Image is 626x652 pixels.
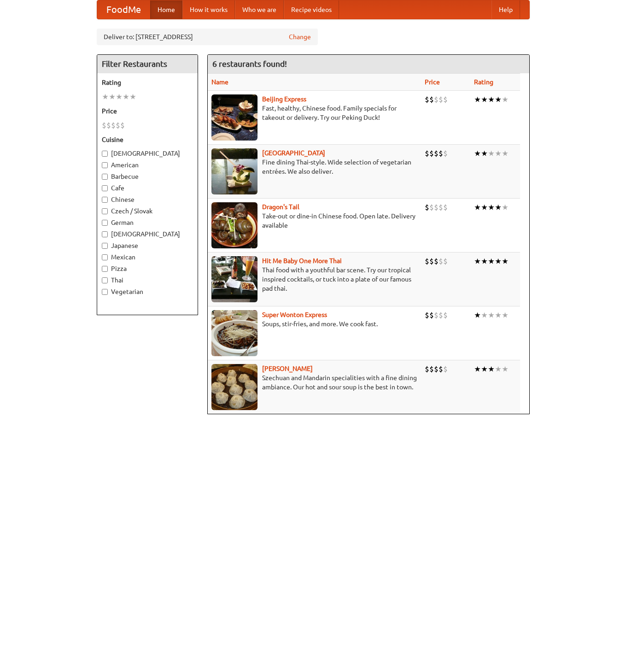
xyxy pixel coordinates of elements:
li: $ [439,94,443,105]
li: ★ [495,202,502,212]
li: $ [434,364,439,374]
li: ★ [481,148,488,159]
li: $ [425,202,429,212]
li: $ [429,148,434,159]
li: $ [111,120,116,130]
li: ★ [495,310,502,320]
img: shandong.jpg [211,364,257,410]
p: Fine dining Thai-style. Wide selection of vegetarian entrées. We also deliver. [211,158,418,176]
li: ★ [502,148,509,159]
input: Thai [102,277,108,283]
li: ★ [488,202,495,212]
li: ★ [474,310,481,320]
li: ★ [495,364,502,374]
ng-pluralize: 6 restaurants found! [212,59,287,68]
input: Pizza [102,266,108,272]
li: $ [425,94,429,105]
label: Pizza [102,264,193,273]
img: beijing.jpg [211,94,257,141]
label: Mexican [102,253,193,262]
li: $ [439,364,443,374]
input: Barbecue [102,174,108,180]
li: ★ [502,364,509,374]
a: [GEOGRAPHIC_DATA] [262,149,325,157]
li: ★ [488,256,495,266]
li: $ [429,94,434,105]
li: $ [434,202,439,212]
label: [DEMOGRAPHIC_DATA] [102,229,193,239]
b: Super Wonton Express [262,311,327,318]
img: satay.jpg [211,148,257,194]
li: $ [443,310,448,320]
li: ★ [488,148,495,159]
li: ★ [502,310,509,320]
img: babythai.jpg [211,256,257,302]
a: Recipe videos [284,0,339,19]
a: Change [289,32,311,41]
b: Dragon's Tail [262,203,299,211]
li: $ [443,202,448,212]
li: $ [429,256,434,266]
li: ★ [502,256,509,266]
input: [DEMOGRAPHIC_DATA] [102,151,108,157]
a: Name [211,78,228,86]
label: German [102,218,193,227]
li: ★ [488,364,495,374]
li: $ [425,310,429,320]
li: $ [434,148,439,159]
li: ★ [495,148,502,159]
a: How it works [182,0,235,19]
input: [DEMOGRAPHIC_DATA] [102,231,108,237]
li: ★ [502,202,509,212]
li: $ [439,256,443,266]
a: Home [150,0,182,19]
input: Japanese [102,243,108,249]
label: Japanese [102,241,193,250]
p: Take-out or dine-in Chinese food. Open late. Delivery available [211,211,418,230]
a: [PERSON_NAME] [262,365,313,372]
li: ★ [123,92,129,102]
label: Czech / Slovak [102,206,193,216]
li: $ [102,120,106,130]
li: ★ [481,202,488,212]
input: German [102,220,108,226]
input: Vegetarian [102,289,108,295]
input: Chinese [102,197,108,203]
b: Hit Me Baby One More Thai [262,257,342,264]
li: ★ [481,364,488,374]
li: ★ [488,94,495,105]
li: ★ [474,364,481,374]
li: ★ [488,310,495,320]
input: American [102,162,108,168]
input: Mexican [102,254,108,260]
input: Czech / Slovak [102,208,108,214]
li: $ [439,202,443,212]
li: ★ [109,92,116,102]
li: ★ [481,256,488,266]
img: dragon.jpg [211,202,257,248]
li: ★ [481,94,488,105]
p: Soups, stir-fries, and more. We cook fast. [211,319,418,329]
li: $ [443,256,448,266]
p: Fast, healthy, Chinese food. Family specials for takeout or delivery. Try our Peking Duck! [211,104,418,122]
li: ★ [102,92,109,102]
li: $ [434,310,439,320]
li: $ [116,120,120,130]
label: Chinese [102,195,193,204]
label: Thai [102,276,193,285]
b: Beijing Express [262,95,306,103]
p: Thai food with a youthful bar scene. Try our tropical inspired cocktails, or tuck into a plate of... [211,265,418,293]
a: Rating [474,78,493,86]
label: American [102,160,193,170]
li: ★ [474,256,481,266]
li: $ [439,148,443,159]
li: $ [425,256,429,266]
img: superwonton.jpg [211,310,257,356]
li: $ [443,94,448,105]
p: Szechuan and Mandarin specialities with a fine dining ambiance. Our hot and sour soup is the best... [211,373,418,392]
li: $ [120,120,125,130]
li: $ [434,256,439,266]
li: ★ [495,256,502,266]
